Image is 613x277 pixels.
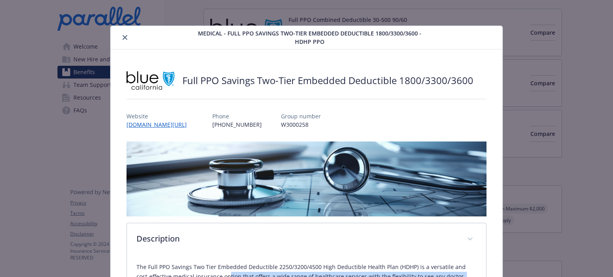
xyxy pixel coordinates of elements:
p: Group number [281,112,321,120]
p: Phone [212,112,262,120]
img: Blue Shield of California [127,69,174,92]
a: [DOMAIN_NAME][URL] [127,121,193,128]
p: [PHONE_NUMBER] [212,120,262,129]
div: Description [127,223,486,256]
p: Website [127,112,193,120]
p: Description [136,233,457,245]
p: W3000258 [281,120,321,129]
button: close [120,33,130,42]
h2: Full PPO Savings Two-Tier Embedded Deductible 1800/3300/3600 [182,74,473,87]
span: Medical - Full PPO Savings Two-Tier Embedded Deductible 1800/3300/3600 - HDHP PPO [194,29,425,46]
img: banner [127,141,486,216]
